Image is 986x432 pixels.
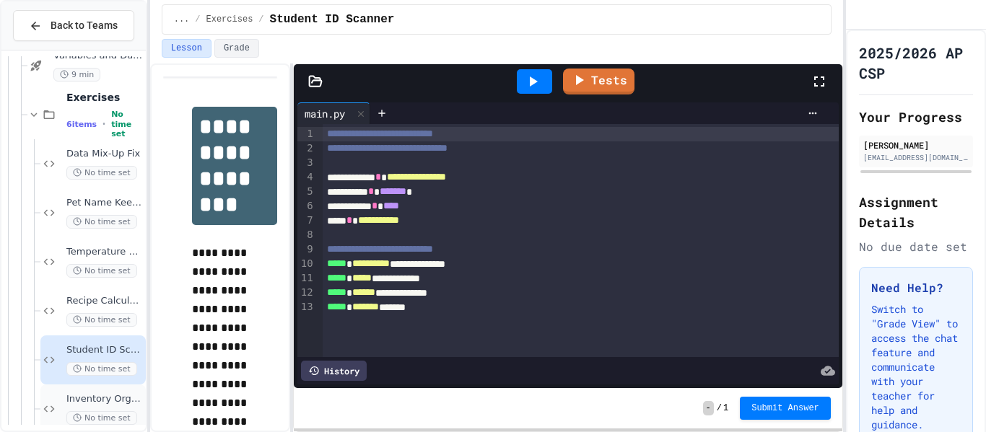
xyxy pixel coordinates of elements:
div: History [301,361,367,381]
h1: 2025/2026 AP CSP [859,43,973,83]
div: 1 [297,127,315,141]
button: Submit Answer [740,397,831,420]
span: / [195,14,200,25]
span: No time set [66,411,137,425]
span: ... [174,14,190,25]
div: 6 [297,199,315,213]
div: [EMAIL_ADDRESS][DOMAIN_NAME] [863,152,969,163]
span: No time set [66,362,137,376]
div: 4 [297,170,315,185]
div: main.py [297,102,370,124]
span: No time set [111,110,143,138]
div: 13 [297,300,315,314]
span: Submit Answer [751,402,819,414]
span: No time set [66,313,137,327]
h3: Need Help? [871,279,961,296]
a: Tests [563,69,634,94]
h2: Your Progress [859,107,973,127]
div: 7 [297,213,315,228]
div: 3 [297,156,315,170]
span: 9 min [53,68,100,81]
p: Switch to "Grade View" to access the chat feature and communicate with your teacher for help and ... [871,302,961,432]
div: 9 [297,242,315,257]
span: Back to Teams [51,18,118,33]
div: [PERSON_NAME] [863,138,969,151]
div: 8 [297,228,315,242]
span: / [717,402,722,414]
button: Back to Teams [13,10,134,41]
button: Grade [214,39,259,58]
span: Temperature Converter [66,246,143,258]
div: 12 [297,286,315,300]
span: Student ID Scanner [66,344,143,356]
span: 6 items [66,120,97,129]
div: 10 [297,257,315,271]
span: 1 [723,402,728,414]
div: 5 [297,185,315,199]
span: Inventory Organizer [66,393,143,405]
span: No time set [66,215,137,229]
span: / [258,14,263,25]
span: Pet Name Keeper [66,197,143,209]
div: 11 [297,271,315,286]
span: No time set [66,166,137,180]
span: Student ID Scanner [270,11,395,28]
span: - [703,401,714,415]
div: No due date set [859,238,973,255]
span: Exercises [66,91,143,104]
span: No time set [66,264,137,278]
h2: Assignment Details [859,192,973,232]
button: Lesson [162,39,211,58]
div: main.py [297,106,352,121]
span: • [102,118,105,130]
span: Recipe Calculator [66,295,143,307]
span: Exercises [206,14,253,25]
span: Data Mix-Up Fix [66,148,143,160]
div: 2 [297,141,315,156]
span: Variables and Data types - quiz [53,50,143,62]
